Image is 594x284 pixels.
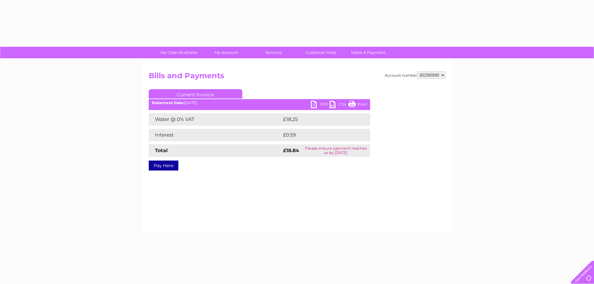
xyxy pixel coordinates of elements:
td: Water @ 0% VAT [149,113,282,126]
a: Make A Payment [343,47,394,58]
a: My Account [200,47,252,58]
h2: Bills and Payments [149,71,446,83]
div: Account number [385,71,446,79]
td: Please ensure payment reaches us by [DATE] [302,144,370,157]
strong: £18.84 [283,147,299,153]
a: PDF [311,101,330,110]
a: Print [348,101,367,110]
a: Current Invoice [149,89,242,99]
div: [DATE] [149,101,370,105]
a: Pay Here [149,161,178,171]
b: Statement Date: [152,100,184,105]
a: Customer Help [295,47,347,58]
td: £18.25 [282,113,357,126]
a: Services [248,47,299,58]
a: My Clear Business [153,47,205,58]
a: CSV [330,101,348,110]
strong: Total [155,147,168,153]
td: Interest [149,129,282,141]
td: £0.59 [282,129,355,141]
